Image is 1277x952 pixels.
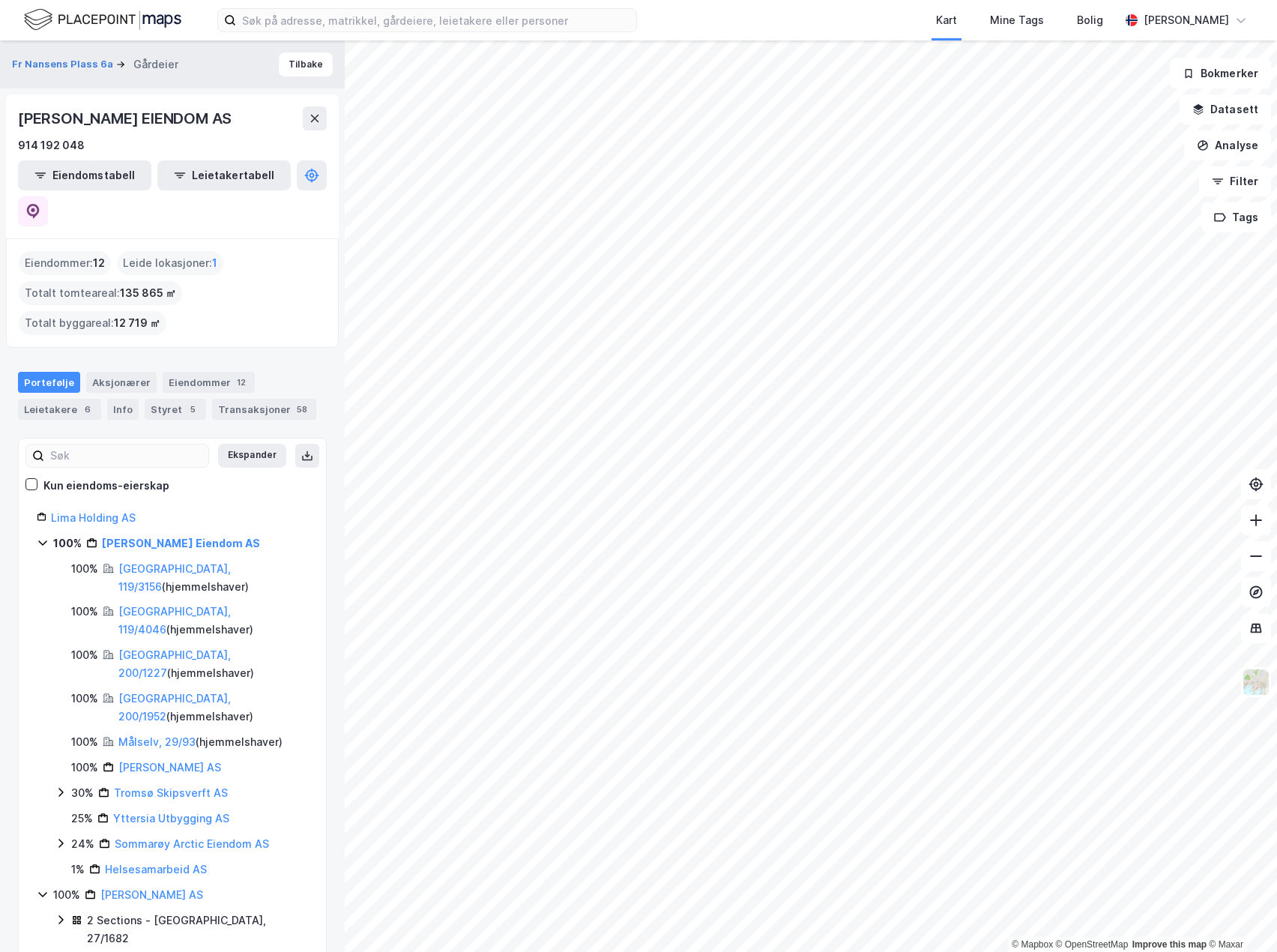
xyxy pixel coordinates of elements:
[236,9,636,31] input: Søk på adresse, matrikkel, gårdeiere, leietakere eller personer
[107,399,139,420] div: Info
[1242,668,1270,696] img: Z
[105,863,207,876] a: Helsesamarbeid AS
[19,251,111,275] div: Eiendommer :
[113,812,229,825] a: Yttersia Utbygging AS
[18,136,85,154] div: 914 192 048
[234,375,249,390] div: 12
[102,537,260,549] a: [PERSON_NAME] Eiendom AS
[118,560,308,596] div: ( hjemmelshaver )
[19,311,166,335] div: Totalt byggareal :
[990,11,1044,29] div: Mine Tags
[71,784,94,802] div: 30%
[1056,939,1129,950] a: OpenStreetMap
[12,57,116,72] button: Fr Nansens Plass 6a
[18,399,101,420] div: Leietakere
[118,733,283,751] div: ( hjemmelshaver )
[71,810,93,828] div: 25%
[71,560,98,578] div: 100%
[18,106,235,130] div: [PERSON_NAME] EIENDOM AS
[936,11,957,29] div: Kart
[294,402,310,417] div: 58
[80,402,95,417] div: 6
[118,735,196,748] a: Målselv, 29/93
[1199,166,1271,196] button: Filter
[212,254,217,272] span: 1
[114,314,160,332] span: 12 719 ㎡
[18,372,80,393] div: Portefølje
[118,692,231,723] a: [GEOGRAPHIC_DATA], 200/1952
[24,7,181,33] img: logo.f888ab2527a4732fd821a326f86c7f29.svg
[18,160,151,190] button: Eiendomstabell
[93,254,105,272] span: 12
[53,886,80,904] div: 100%
[1144,11,1229,29] div: [PERSON_NAME]
[115,837,269,850] a: Sommarøy Arctic Eiendom AS
[218,444,286,468] button: Ekspander
[185,402,200,417] div: 5
[71,759,98,777] div: 100%
[51,511,136,524] a: Lima Holding AS
[1170,58,1271,88] button: Bokmerker
[118,648,231,679] a: [GEOGRAPHIC_DATA], 200/1227
[44,445,208,467] input: Søk
[120,284,176,302] span: 135 865 ㎡
[86,372,157,393] div: Aksjonærer
[43,477,169,495] div: Kun eiendoms-eierskap
[117,251,223,275] div: Leide lokasjoner :
[118,603,308,639] div: ( hjemmelshaver )
[145,399,206,420] div: Styret
[1132,939,1207,950] a: Improve this map
[87,912,308,948] div: 2 Sections - [GEOGRAPHIC_DATA], 27/1682
[1201,202,1271,232] button: Tags
[100,888,203,901] a: [PERSON_NAME] AS
[71,690,98,708] div: 100%
[71,835,94,853] div: 24%
[1202,880,1277,952] div: Kontrollprogram for chat
[133,55,178,73] div: Gårdeier
[53,534,82,552] div: 100%
[71,861,85,879] div: 1%
[163,372,255,393] div: Eiendommer
[1077,11,1103,29] div: Bolig
[114,786,228,799] a: Tromsø Skipsverft AS
[71,733,98,751] div: 100%
[1184,130,1271,160] button: Analyse
[19,281,182,305] div: Totalt tomteareal :
[118,562,231,593] a: [GEOGRAPHIC_DATA], 119/3156
[118,761,221,774] a: [PERSON_NAME] AS
[157,160,291,190] button: Leietakertabell
[118,690,308,726] div: ( hjemmelshaver )
[212,399,316,420] div: Transaksjoner
[1012,939,1053,950] a: Mapbox
[118,646,308,682] div: ( hjemmelshaver )
[1202,880,1277,952] iframe: Chat Widget
[118,605,231,636] a: [GEOGRAPHIC_DATA], 119/4046
[71,646,98,664] div: 100%
[279,52,333,76] button: Tilbake
[1180,94,1271,124] button: Datasett
[71,603,98,621] div: 100%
